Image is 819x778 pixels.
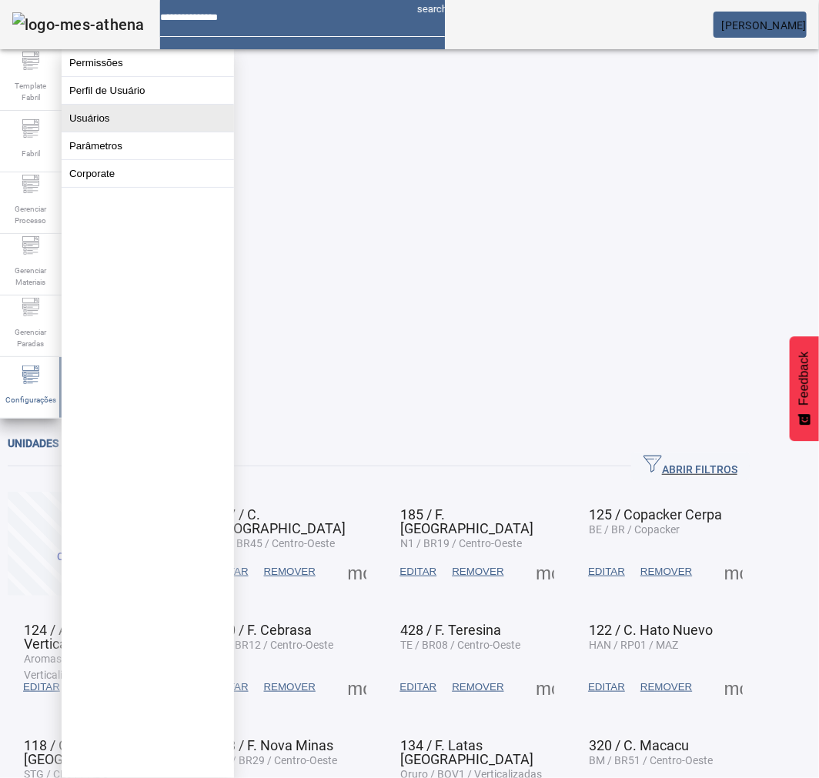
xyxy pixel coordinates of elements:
[588,564,625,579] span: EDITAR
[589,523,680,536] span: BE / BR / Copacker
[401,622,502,638] span: 428 / F. Teresina
[589,754,713,766] span: BM / BR51 / Centro-Oeste
[790,336,819,441] button: Feedback - Mostrar pesquisa
[15,673,68,701] button: EDITAR
[343,558,371,586] button: Mais
[631,452,750,480] button: ABRIR FILTROS
[633,673,700,701] button: REMOVER
[588,679,625,695] span: EDITAR
[400,564,437,579] span: EDITAR
[401,737,534,767] span: 134 / F. Latas [GEOGRAPHIC_DATA]
[8,437,58,449] span: Unidades
[24,737,157,767] span: 118 / C. [GEOGRAPHIC_DATA]
[212,622,312,638] span: 240 / F. Cebrasa
[212,754,337,766] span: NM / BR29 / Centro-Oeste
[401,639,521,651] span: TE / BR08 / Centro-Oeste
[797,352,811,406] span: Feedback
[640,679,692,695] span: REMOVER
[531,673,559,701] button: Mais
[57,549,135,565] div: Criar unidade
[256,558,323,586] button: REMOVER
[589,737,689,753] span: 320 / C. Macacu
[24,622,110,652] span: 124 / Aromas Verticalizadas
[264,564,316,579] span: REMOVER
[212,506,346,536] span: 577 / C. [GEOGRAPHIC_DATA]
[643,455,737,478] span: ABRIR FILTROS
[640,564,692,579] span: REMOVER
[17,143,45,164] span: Fabril
[12,12,145,37] img: logo-mes-athena
[589,506,722,523] span: 125 / Copacker Cerpa
[264,679,316,695] span: REMOVER
[401,506,534,536] span: 185 / F. [GEOGRAPHIC_DATA]
[62,105,234,132] button: Usuários
[343,673,371,701] button: Mais
[452,679,503,695] span: REMOVER
[531,558,559,586] button: Mais
[62,49,234,76] button: Permissões
[23,679,60,695] span: EDITAR
[1,389,61,410] span: Configurações
[633,558,700,586] button: REMOVER
[720,558,747,586] button: Mais
[8,75,54,108] span: Template Fabril
[8,322,54,354] span: Gerenciar Paradas
[212,639,333,651] span: CE / BR12 / Centro-Oeste
[400,679,437,695] span: EDITAR
[589,622,713,638] span: 122 / C. Hato Nuevo
[720,673,747,701] button: Mais
[62,77,234,104] button: Perfil de Usuário
[452,564,503,579] span: REMOVER
[580,558,633,586] button: EDITAR
[393,558,445,586] button: EDITAR
[8,492,185,596] button: Criar unidade
[444,558,511,586] button: REMOVER
[8,260,54,292] span: Gerenciar Materiais
[212,737,333,753] span: 803 / F. Nova Minas
[393,673,445,701] button: EDITAR
[722,19,807,32] span: [PERSON_NAME]
[589,639,678,651] span: HAN / RP01 / MAZ
[580,673,633,701] button: EDITAR
[256,673,323,701] button: REMOVER
[62,132,234,159] button: Parâmetros
[8,199,54,231] span: Gerenciar Processo
[62,160,234,187] button: Corporate
[444,673,511,701] button: REMOVER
